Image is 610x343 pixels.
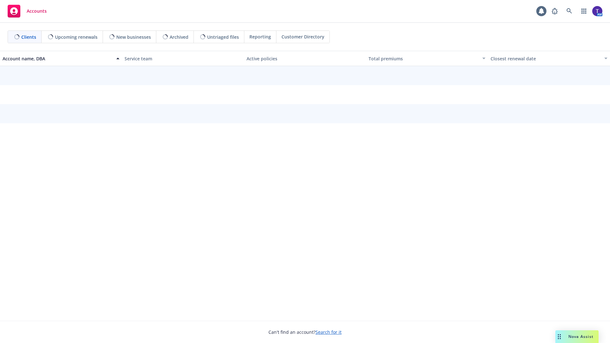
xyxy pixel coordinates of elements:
[555,330,599,343] button: Nova Assist
[244,51,366,66] button: Active policies
[315,329,342,335] a: Search for it
[125,55,241,62] div: Service team
[548,5,561,17] a: Report a Bug
[207,34,239,40] span: Untriaged files
[369,55,478,62] div: Total premiums
[27,9,47,14] span: Accounts
[578,5,590,17] a: Switch app
[55,34,98,40] span: Upcoming renewals
[21,34,36,40] span: Clients
[563,5,576,17] a: Search
[592,6,602,16] img: photo
[555,330,563,343] div: Drag to move
[170,34,188,40] span: Archived
[5,2,49,20] a: Accounts
[491,55,600,62] div: Closest renewal date
[122,51,244,66] button: Service team
[281,33,324,40] span: Customer Directory
[268,329,342,335] span: Can't find an account?
[247,55,363,62] div: Active policies
[488,51,610,66] button: Closest renewal date
[116,34,151,40] span: New businesses
[568,334,593,339] span: Nova Assist
[3,55,112,62] div: Account name, DBA
[249,33,271,40] span: Reporting
[366,51,488,66] button: Total premiums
